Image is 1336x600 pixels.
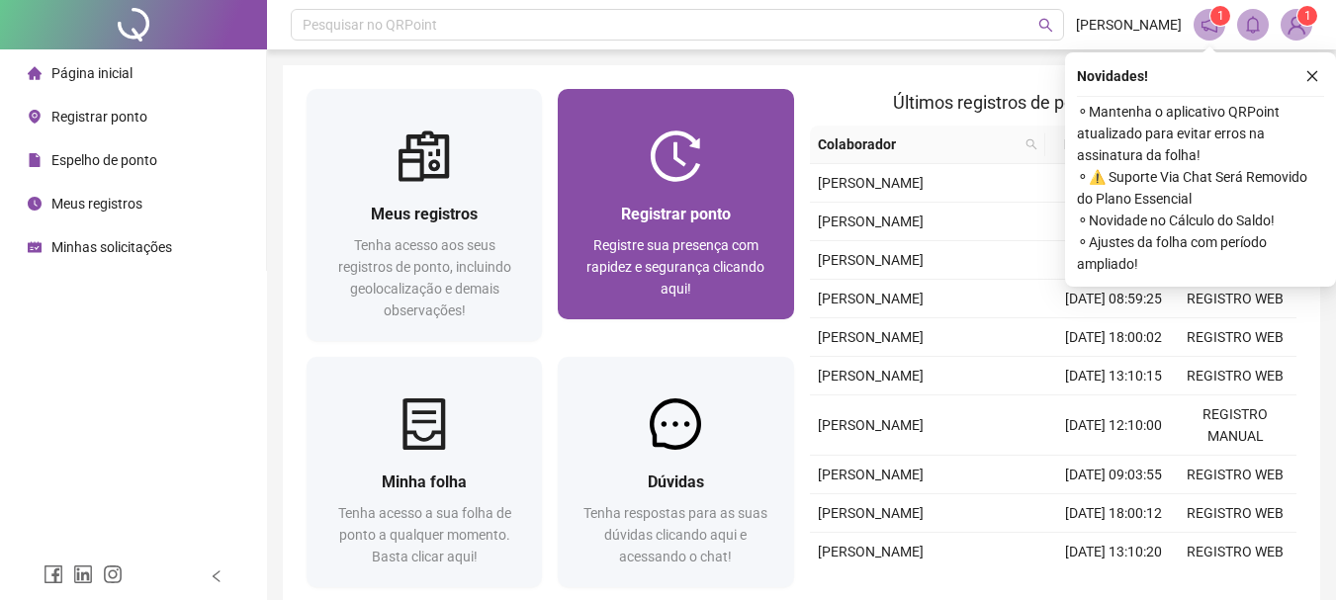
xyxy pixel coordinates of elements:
[818,252,924,268] span: [PERSON_NAME]
[558,357,793,587] a: DúvidasTenha respostas para as suas dúvidas clicando aqui e acessando o chat!
[338,237,511,318] span: Tenha acesso aos seus registros de ponto, incluindo geolocalização e demais observações!
[818,368,924,384] span: [PERSON_NAME]
[1025,138,1037,150] span: search
[1045,126,1163,164] th: Data/Hora
[1217,9,1224,23] span: 1
[307,357,542,587] a: Minha folhaTenha acesso a sua folha de ponto a qualquer momento. Basta clicar aqui!
[818,291,924,306] span: [PERSON_NAME]
[1022,129,1041,159] span: search
[621,205,731,223] span: Registrar ponto
[210,569,223,583] span: left
[1175,494,1296,533] td: REGISTRO WEB
[28,66,42,80] span: home
[648,472,704,491] span: Dúvidas
[1175,318,1296,357] td: REGISTRO WEB
[1053,456,1175,494] td: [DATE] 09:03:55
[818,214,924,229] span: [PERSON_NAME]
[1282,10,1311,40] img: 93554
[1175,357,1296,395] td: REGISTRO WEB
[1077,65,1148,87] span: Novidades !
[818,505,924,521] span: [PERSON_NAME]
[1076,14,1182,36] span: [PERSON_NAME]
[1175,395,1296,456] td: REGISTRO MANUAL
[1053,203,1175,241] td: [DATE] 13:13:35
[818,175,924,191] span: [PERSON_NAME]
[818,467,924,482] span: [PERSON_NAME]
[1053,164,1175,203] td: [DATE] 18:00:02
[1077,166,1324,210] span: ⚬ ⚠️ Suporte Via Chat Será Removido do Plano Essencial
[1077,101,1324,166] span: ⚬ Mantenha o aplicativo QRPoint atualizado para evitar erros na assinatura da folha!
[818,133,1019,155] span: Colaborador
[1304,9,1311,23] span: 1
[1053,533,1175,571] td: [DATE] 13:10:20
[1053,241,1175,280] td: [DATE] 12:11:01
[382,472,467,491] span: Minha folha
[28,197,42,211] span: clock-circle
[818,417,924,433] span: [PERSON_NAME]
[1305,69,1319,83] span: close
[1053,357,1175,395] td: [DATE] 13:10:15
[51,109,147,125] span: Registrar ponto
[893,92,1212,113] span: Últimos registros de ponto sincronizados
[558,89,793,319] a: Registrar pontoRegistre sua presença com rapidez e segurança clicando aqui!
[1053,280,1175,318] td: [DATE] 08:59:25
[44,564,63,584] span: facebook
[51,152,157,168] span: Espelho de ponto
[1077,231,1324,275] span: ⚬ Ajustes da folha com período ampliado!
[73,564,93,584] span: linkedin
[371,205,478,223] span: Meus registros
[818,329,924,345] span: [PERSON_NAME]
[1053,395,1175,456] td: [DATE] 12:10:00
[583,505,767,564] span: Tenha respostas para as suas dúvidas clicando aqui e acessando o chat!
[1201,16,1218,34] span: notification
[1175,456,1296,494] td: REGISTRO WEB
[1175,280,1296,318] td: REGISTRO WEB
[51,65,133,81] span: Página inicial
[1175,533,1296,571] td: REGISTRO WEB
[586,237,764,297] span: Registre sua presença com rapidez e segurança clicando aqui!
[1053,133,1139,155] span: Data/Hora
[818,544,924,559] span: [PERSON_NAME]
[51,239,172,255] span: Minhas solicitações
[51,196,142,212] span: Meus registros
[1077,210,1324,231] span: ⚬ Novidade no Cálculo do Saldo!
[28,240,42,254] span: schedule
[28,153,42,167] span: file
[103,564,123,584] span: instagram
[1210,6,1230,26] sup: 1
[1053,494,1175,533] td: [DATE] 18:00:12
[1244,16,1262,34] span: bell
[1038,18,1053,33] span: search
[1297,6,1317,26] sup: Atualize o seu contato no menu Meus Dados
[1053,318,1175,357] td: [DATE] 18:00:02
[338,505,511,564] span: Tenha acesso a sua folha de ponto a qualquer momento. Basta clicar aqui!
[28,110,42,124] span: environment
[307,89,542,341] a: Meus registrosTenha acesso aos seus registros de ponto, incluindo geolocalização e demais observa...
